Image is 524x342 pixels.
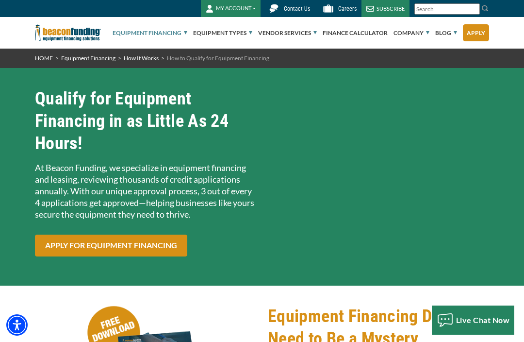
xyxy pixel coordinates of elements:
span: Contact Us [284,5,310,12]
a: Finance Calculator [323,17,388,49]
a: Apply [463,24,489,41]
p: At Beacon Funding, we specialize in equipment financing and leasing, reviewing thousands of credi... [35,162,256,220]
h2: Qualify for Equipment Financing in as Little As 24 Hours! [35,87,256,154]
span: How to Qualify for Equipment Financing [167,54,269,62]
a: Equipment Financing [113,17,187,49]
a: Vendor Services [258,17,317,49]
div: Accessibility Menu [6,314,28,336]
button: Live Chat Now [432,306,515,335]
span: Careers [338,5,357,12]
a: Clear search text [470,5,477,13]
a: Equipment Financing [61,54,115,62]
a: Blog [435,17,457,49]
a: How It Works [124,54,159,62]
input: Search [414,3,480,15]
a: Company [393,17,429,49]
a: Apply for Equipment Financing [35,235,187,256]
a: Equipment Types [193,17,252,49]
img: Beacon Funding Corporation logo [35,17,101,49]
span: Live Chat Now [456,315,510,325]
a: HOME [35,54,53,62]
img: Search [481,4,489,12]
iframe: 6 Simple Steps to Equipment Financing with Beacon Funding [268,87,489,212]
